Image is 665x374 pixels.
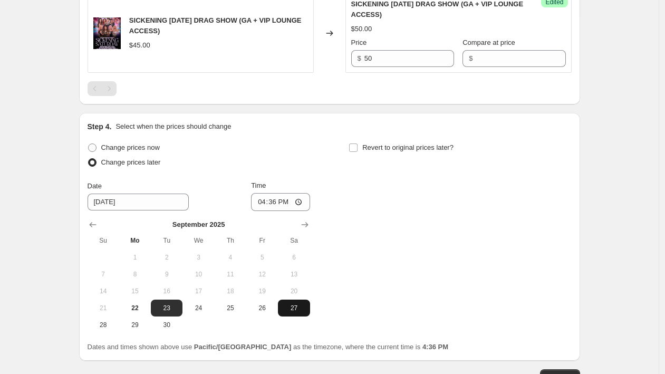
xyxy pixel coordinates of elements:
button: Monday September 1 2025 [119,249,151,266]
span: 19 [250,287,274,295]
span: 30 [155,321,178,329]
b: 4:36 PM [422,343,448,351]
span: 18 [219,287,242,295]
input: 12:00 [251,193,310,211]
button: Monday September 8 2025 [119,266,151,283]
span: Change prices later [101,158,161,166]
span: Su [92,236,115,245]
span: 10 [187,270,210,279]
button: Today Monday September 22 2025 [119,300,151,317]
span: 11 [219,270,242,279]
span: 25 [219,304,242,312]
button: Show previous month, August 2025 [85,217,100,232]
button: Friday September 19 2025 [246,283,278,300]
button: Wednesday September 3 2025 [182,249,214,266]
nav: Pagination [88,81,117,96]
button: Tuesday September 30 2025 [151,317,182,333]
th: Monday [119,232,151,249]
button: Wednesday September 17 2025 [182,283,214,300]
span: 2 [155,253,178,262]
span: 20 [282,287,305,295]
span: 23 [155,304,178,312]
img: image0_80x.png [93,17,121,49]
p: Select when the prices should change [115,121,231,132]
button: Saturday September 27 2025 [278,300,310,317]
button: Friday September 5 2025 [246,249,278,266]
span: $ [469,54,473,62]
span: Price [351,39,367,46]
span: 24 [187,304,210,312]
th: Saturday [278,232,310,249]
span: Change prices now [101,143,160,151]
span: 21 [92,304,115,312]
span: Time [251,181,266,189]
input: 9/22/2025 [88,194,189,210]
span: 7 [92,270,115,279]
span: 9 [155,270,178,279]
h2: Step 4. [88,121,112,132]
button: Thursday September 25 2025 [215,300,246,317]
button: Sunday September 14 2025 [88,283,119,300]
button: Sunday September 21 2025 [88,300,119,317]
button: Monday September 15 2025 [119,283,151,300]
span: 22 [123,304,147,312]
button: Tuesday September 16 2025 [151,283,182,300]
span: Compare at price [462,39,515,46]
span: 1 [123,253,147,262]
span: Fr [250,236,274,245]
button: Wednesday September 24 2025 [182,300,214,317]
span: Tu [155,236,178,245]
th: Sunday [88,232,119,249]
button: Saturday September 20 2025 [278,283,310,300]
b: Pacific/[GEOGRAPHIC_DATA] [194,343,291,351]
span: 6 [282,253,305,262]
span: Dates and times shown above use as the timezone, where the current time is [88,343,449,351]
div: $50.00 [351,24,372,34]
button: Sunday September 7 2025 [88,266,119,283]
span: Th [219,236,242,245]
th: Thursday [215,232,246,249]
button: Saturday September 13 2025 [278,266,310,283]
span: $ [358,54,361,62]
button: Tuesday September 2 2025 [151,249,182,266]
button: Thursday September 4 2025 [215,249,246,266]
button: Friday September 26 2025 [246,300,278,317]
span: SICKENING [DATE] DRAG SHOW (GA + VIP LOUNGE ACCESS) [129,16,302,35]
span: 27 [282,304,305,312]
span: 4 [219,253,242,262]
span: 15 [123,287,147,295]
button: Sunday September 28 2025 [88,317,119,333]
span: Revert to original prices later? [362,143,454,151]
button: Tuesday September 23 2025 [151,300,182,317]
span: 13 [282,270,305,279]
button: Friday September 12 2025 [246,266,278,283]
span: 17 [187,287,210,295]
span: 12 [250,270,274,279]
button: Monday September 29 2025 [119,317,151,333]
button: Show next month, October 2025 [297,217,312,232]
span: We [187,236,210,245]
span: 8 [123,270,147,279]
button: Thursday September 11 2025 [215,266,246,283]
th: Wednesday [182,232,214,249]
th: Friday [246,232,278,249]
th: Tuesday [151,232,182,249]
button: Thursday September 18 2025 [215,283,246,300]
span: 26 [250,304,274,312]
span: 29 [123,321,147,329]
span: Mo [123,236,147,245]
span: 28 [92,321,115,329]
button: Wednesday September 10 2025 [182,266,214,283]
span: 3 [187,253,210,262]
span: Date [88,182,102,190]
span: Sa [282,236,305,245]
button: Tuesday September 9 2025 [151,266,182,283]
span: 16 [155,287,178,295]
button: Saturday September 6 2025 [278,249,310,266]
span: 5 [250,253,274,262]
div: $45.00 [129,40,150,51]
span: 14 [92,287,115,295]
